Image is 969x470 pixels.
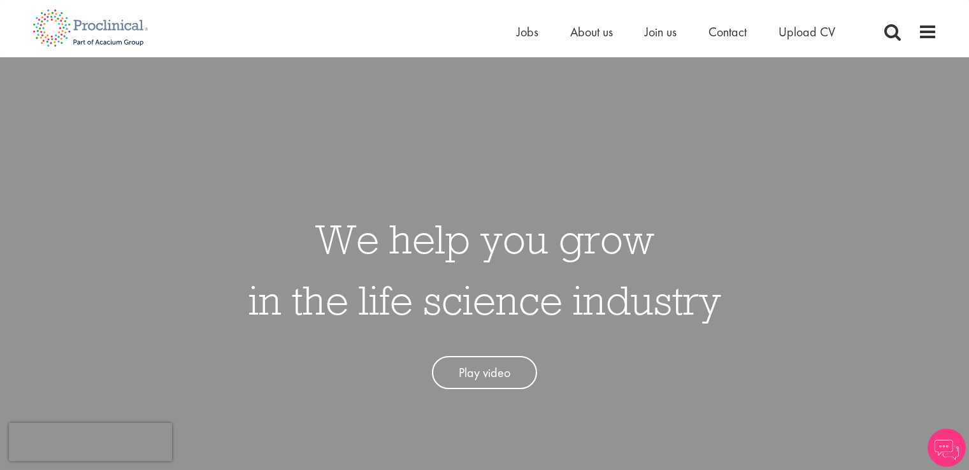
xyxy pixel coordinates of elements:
[432,356,537,390] a: Play video
[570,24,613,40] a: About us
[248,208,721,331] h1: We help you grow in the life science industry
[645,24,677,40] a: Join us
[708,24,747,40] a: Contact
[779,24,835,40] a: Upload CV
[517,24,538,40] a: Jobs
[928,429,966,467] img: Chatbot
